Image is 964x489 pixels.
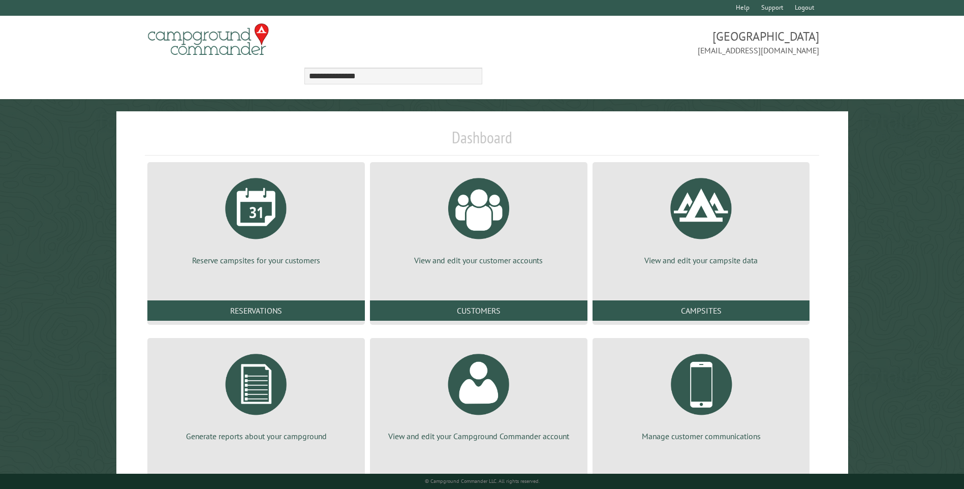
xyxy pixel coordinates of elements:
[382,255,575,266] p: View and edit your customer accounts
[147,300,365,321] a: Reservations
[482,28,819,56] span: [GEOGRAPHIC_DATA] [EMAIL_ADDRESS][DOMAIN_NAME]
[605,431,798,442] p: Manage customer communications
[605,170,798,266] a: View and edit your campsite data
[593,300,810,321] a: Campsites
[605,255,798,266] p: View and edit your campsite data
[382,346,575,442] a: View and edit your Campground Commander account
[145,20,272,59] img: Campground Commander
[145,128,819,156] h1: Dashboard
[160,346,353,442] a: Generate reports about your campground
[160,255,353,266] p: Reserve campsites for your customers
[382,431,575,442] p: View and edit your Campground Commander account
[160,170,353,266] a: Reserve campsites for your customers
[382,170,575,266] a: View and edit your customer accounts
[370,300,587,321] a: Customers
[605,346,798,442] a: Manage customer communications
[425,478,540,484] small: © Campground Commander LLC. All rights reserved.
[160,431,353,442] p: Generate reports about your campground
